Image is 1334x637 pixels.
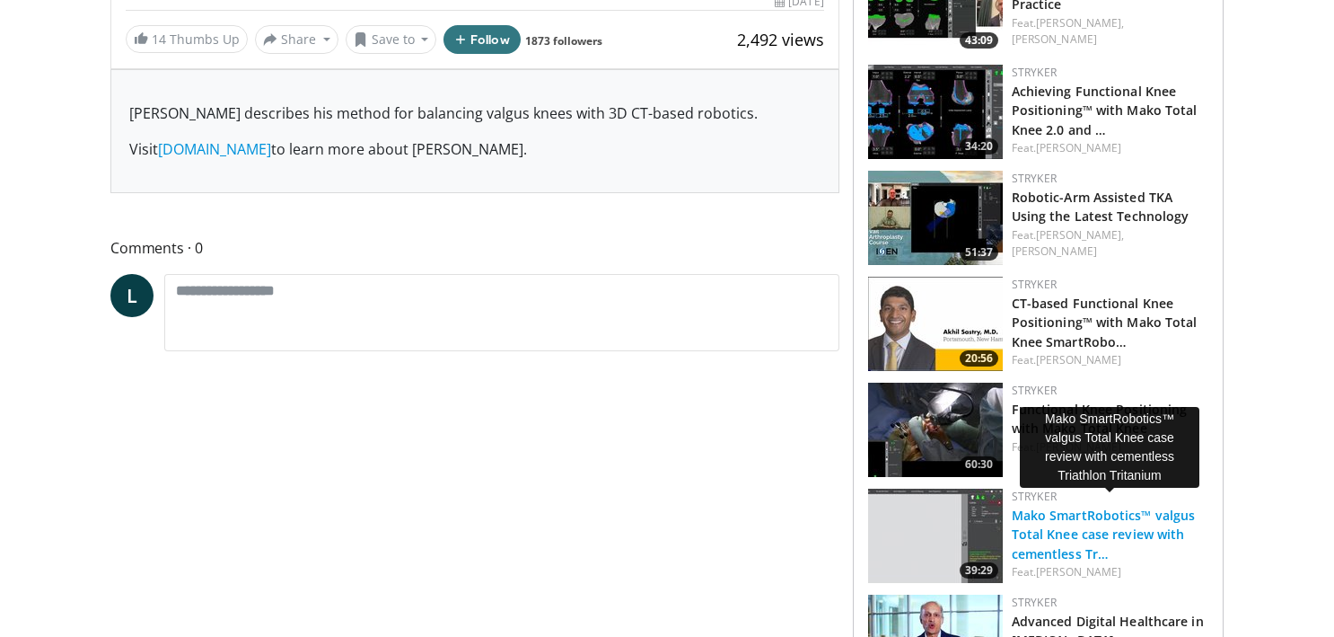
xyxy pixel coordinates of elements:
[868,489,1003,583] img: 0c34eda3-09cb-44a2-80da-8c7e9d8ce670.150x105_q85_crop-smart_upscale.jpg
[1012,15,1208,48] div: Feat.
[1012,564,1208,580] div: Feat.
[152,31,166,48] span: 14
[1036,15,1124,31] a: [PERSON_NAME],
[1036,564,1121,579] a: [PERSON_NAME]
[1036,140,1121,155] a: [PERSON_NAME]
[346,25,437,54] button: Save to
[960,350,998,367] span: 20:56
[1012,401,1188,437] a: Functional Knee Positioning with Mako Total Knee
[129,138,821,160] p: Visit to learn more about [PERSON_NAME].
[868,65,1003,159] a: 34:20
[868,277,1003,371] img: 013b1142-0ce0-4cd1-a773-8853c1fdc0f6.150x105_q85_crop-smart_upscale.jpg
[868,383,1003,477] a: 60:30
[868,65,1003,159] img: f2610986-4998-4029-b25b-be01ddb61645.150x105_q85_crop-smart_upscale.jpg
[868,489,1003,583] a: 39:29
[110,236,839,260] span: Comments 0
[1020,407,1199,488] div: Mako SmartRobotics™ valgus Total Knee case review with cementless Triathlon Tritanium
[129,102,821,124] p: [PERSON_NAME] describes his method for balancing valgus knees with 3D CT-based robotics.
[1012,83,1198,137] a: Achieving Functional Knee Positioning™ with Mako Total Knee 2.0 and …
[1012,140,1208,156] div: Feat.
[1036,352,1121,367] a: [PERSON_NAME]
[443,25,521,54] button: Follow
[868,277,1003,371] a: 20:56
[126,25,248,53] a: 14 Thumbs Up
[110,274,154,317] a: L
[960,562,998,579] span: 39:29
[868,171,1003,265] img: e9d89239-f1e7-4003-95fd-cd6b4a6824e8.150x105_q85_crop-smart_upscale.jpg
[1012,189,1189,225] a: Robotic-Arm Assisted TKA Using the Latest Technology
[1012,65,1057,80] a: Stryker
[960,244,998,261] span: 51:37
[868,171,1003,265] a: 51:37
[1012,352,1208,368] div: Feat.
[960,456,998,473] span: 60:30
[1012,595,1057,610] a: Stryker
[1012,439,1208,456] div: Feat.
[1012,295,1198,349] a: CT-based Functional Knee Positioning™ with Mako Total Knee SmartRobo…
[960,138,998,155] span: 34:20
[1012,243,1097,259] a: [PERSON_NAME]
[1012,383,1057,398] a: Stryker
[1012,277,1057,292] a: Stryker
[158,139,271,159] a: [DOMAIN_NAME]
[1012,171,1057,186] a: Stryker
[737,29,824,50] span: 2,492 views
[960,32,998,49] span: 43:09
[525,33,602,49] a: 1873 followers
[1036,227,1124,243] a: [PERSON_NAME],
[1012,507,1196,562] a: Mako SmartRobotics™ valgus Total Knee case review with cementless Tr…
[1012,227,1208,260] div: Feat.
[1012,31,1097,47] a: [PERSON_NAME]
[1012,489,1057,504] a: Stryker
[255,25,338,54] button: Share
[868,383,1003,477] img: ab09adc8-84c0-4f85-97d0-24e2f674aa9a.150x105_q85_crop-smart_upscale.jpg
